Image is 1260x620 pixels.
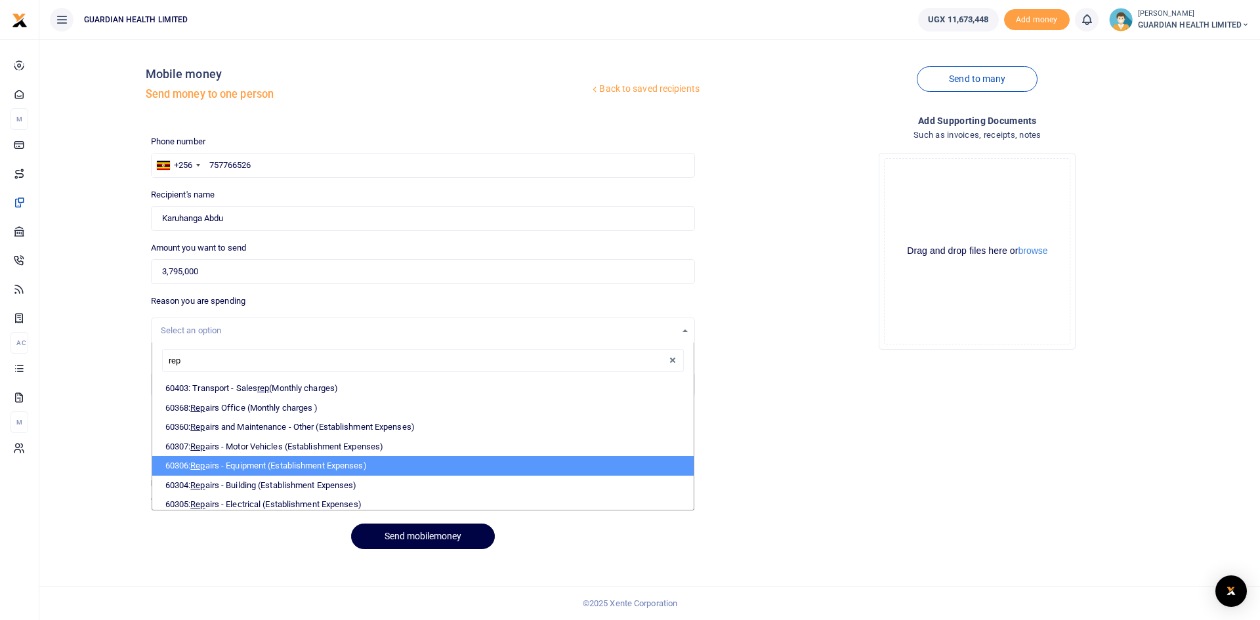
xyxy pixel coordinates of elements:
li: Toup your wallet [1004,9,1070,31]
label: Memo for this transaction (Your recipient will see this) [151,354,356,367]
span: Add money [1004,9,1070,31]
div: +256 [174,159,192,172]
li: Wallet ballance [913,8,1003,31]
h4: Mobile money [146,67,590,81]
label: Recipient's name [151,188,215,201]
span: Rep [190,499,205,509]
li: Ac [10,332,28,354]
a: logo-small logo-large logo-large [12,14,28,24]
h6: Total Amount [151,497,279,507]
li: M [10,411,28,433]
dt: Fees & Taxes [146,477,284,490]
li: 60360: airs and Maintenance - Other (Establishment Expenses) [152,417,694,437]
li: 60403: Transport - Sales (Monthly charges) [152,379,694,398]
a: profile-user [PERSON_NAME] GUARDIAN HEALTH LIMITED [1109,8,1249,31]
span: GUARDIAN HEALTH LIMITED [79,14,193,26]
li: 60304: airs - Building (Establishment Expenses) [152,476,694,495]
div: Select an option [161,324,676,337]
span: rep [257,383,269,393]
label: Reason you are spending [151,295,245,308]
a: Add money [1004,14,1070,24]
li: 60305: airs - Electrical (Establishment Expenses) [152,495,694,514]
input: Loading name... [151,206,695,231]
li: 60368: airs Office (Monthly charges ) [152,398,694,418]
h4: Add supporting Documents [705,114,1249,128]
span: Rep [190,442,205,451]
a: UGX 11,673,448 [918,8,998,31]
label: Amount you want to send [151,241,246,255]
h4: Such as invoices, receipts, notes [705,128,1249,142]
div: Drag and drop files here or [885,245,1070,257]
span: Rep [190,480,205,490]
span: UGX 11,673,448 [928,13,988,26]
a: Back to saved recipients [589,77,700,101]
img: logo-small [12,12,28,28]
span: Rep [190,403,205,413]
a: Send to many [917,66,1038,92]
span: GUARDIAN HEALTH LIMITED [1138,19,1249,31]
label: Phone number [151,135,205,148]
h5: Send money to one person [146,88,590,101]
li: 60306: airs - Equipment (Establishment Expenses) [152,456,694,476]
input: UGX [151,259,695,284]
li: 60307: airs - Motor Vehicles (Establishment Expenses) [152,437,694,457]
input: Enter phone number [151,153,695,178]
span: Rep [190,461,205,470]
li: M [10,108,28,130]
div: Uganda: +256 [152,154,204,177]
div: File Uploader [879,153,1076,350]
button: browse [1018,246,1047,255]
input: Enter extra information [151,372,695,397]
img: profile-user [1109,8,1133,31]
div: Open Intercom Messenger [1215,575,1247,607]
small: [PERSON_NAME] [1138,9,1249,20]
span: Rep [190,422,205,432]
button: Send mobilemoney [351,524,495,549]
